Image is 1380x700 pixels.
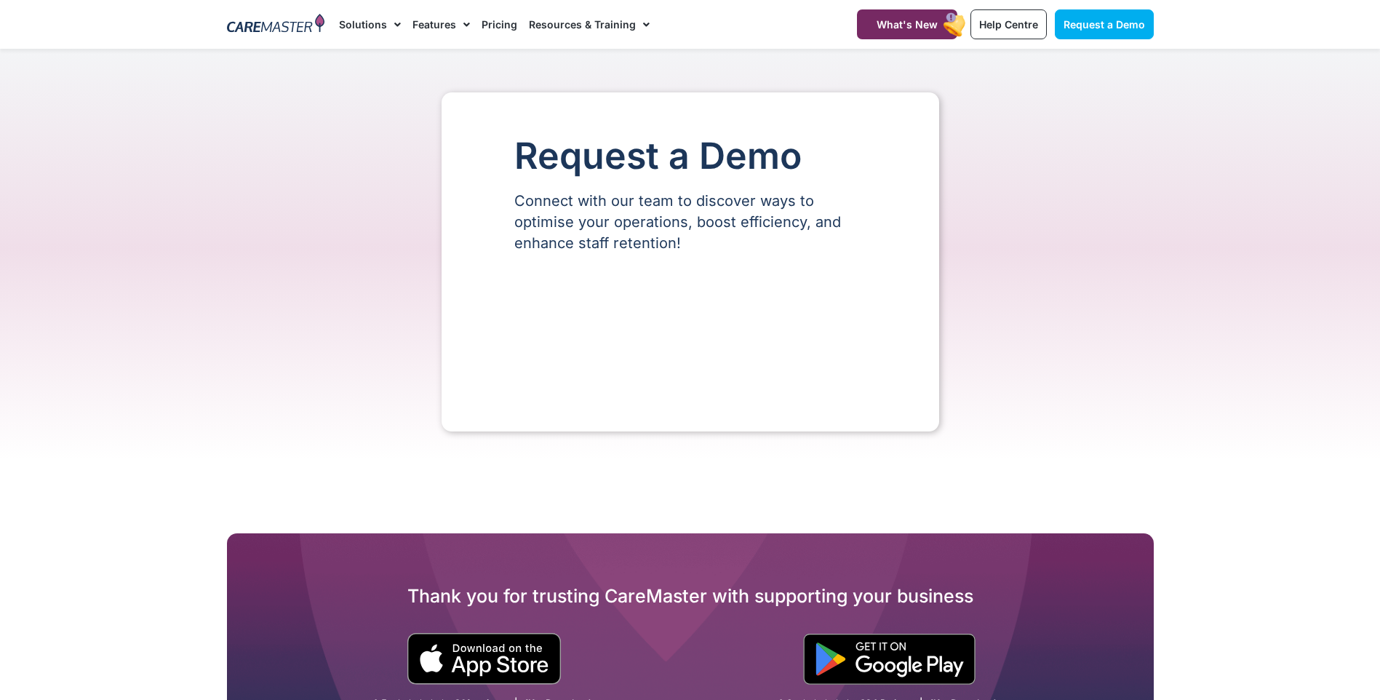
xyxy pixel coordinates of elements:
img: small black download on the apple app store button. [407,633,562,685]
p: Connect with our team to discover ways to optimise your operations, boost efficiency, and enhance... [514,191,866,254]
img: CareMaster Logo [227,14,325,36]
span: Help Centre [979,18,1038,31]
h2: Thank you for trusting CareMaster with supporting your business [227,584,1154,608]
span: What's New [877,18,938,31]
a: Request a Demo [1055,9,1154,39]
a: Help Centre [970,9,1047,39]
a: What's New [857,9,957,39]
img: "Get is on" Black Google play button. [803,634,976,685]
h1: Request a Demo [514,136,866,176]
span: Request a Demo [1064,18,1145,31]
iframe: Form 0 [514,279,866,388]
